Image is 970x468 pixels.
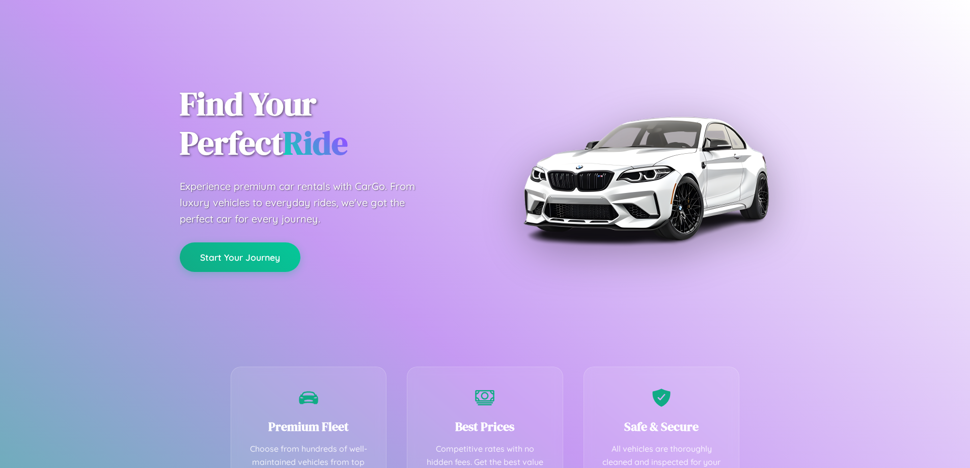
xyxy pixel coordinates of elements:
[283,121,348,165] span: Ride
[180,85,470,163] h1: Find Your Perfect
[423,418,547,435] h3: Best Prices
[180,178,434,227] p: Experience premium car rentals with CarGo. From luxury vehicles to everyday rides, we've got the ...
[180,242,300,272] button: Start Your Journey
[599,418,724,435] h3: Safe & Secure
[518,51,773,306] img: Premium BMW car rental vehicle
[246,418,371,435] h3: Premium Fleet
